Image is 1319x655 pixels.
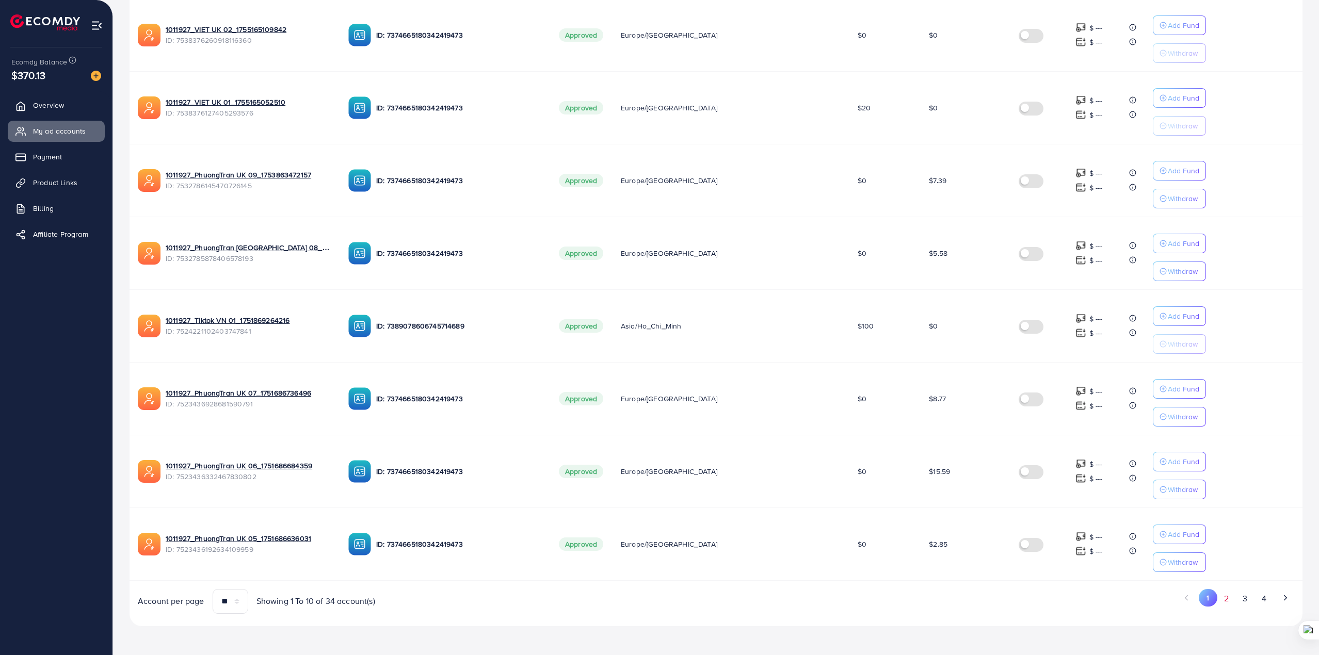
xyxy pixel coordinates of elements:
[1089,400,1102,412] p: $ ---
[166,533,332,544] a: 1011927_PhuongTran UK 05_1751686636031
[1075,546,1086,556] img: top-up amount
[621,30,717,40] span: Europe/[GEOGRAPHIC_DATA]
[1089,472,1102,485] p: $ ---
[621,175,717,186] span: Europe/[GEOGRAPHIC_DATA]
[1089,167,1102,179] p: $ ---
[1089,109,1102,121] p: $ ---
[1089,327,1102,339] p: $ ---
[166,315,332,325] a: 1011927_Tiktok VN 01_1751869264216
[1217,589,1236,608] button: Go to page 2
[166,170,332,191] div: <span class='underline'>1011927_PhuongTran UK 09_1753863472157</span></br>7532786145470726145
[166,533,332,554] div: <span class='underline'>1011927_PhuongTran UK 05_1751686636031</span></br>7523436192634109959
[1168,120,1198,132] p: Withdraw
[166,181,332,191] span: ID: 7532786145470726145
[166,315,332,336] div: <span class='underline'>1011927_Tiktok VN 01_1751869264216</span></br>7524221102403747841
[929,466,950,477] span: $15.59
[1089,22,1102,34] p: $ ---
[1089,240,1102,252] p: $ ---
[138,460,160,483] img: ic-ads-acc.e4c84228.svg
[858,539,866,549] span: $0
[1089,182,1102,194] p: $ ---
[1089,36,1102,48] p: $ ---
[1089,313,1102,325] p: $ ---
[1153,261,1206,281] button: Withdraw
[929,175,946,186] span: $7.39
[8,224,105,244] a: Affiliate Program
[1168,19,1199,31] p: Add Fund
[559,28,603,42] span: Approved
[1153,452,1206,471] button: Add Fund
[929,30,938,40] span: $0
[166,24,332,35] a: 1011927_VIET UK 02_1755165109842
[1089,254,1102,267] p: $ ---
[1089,545,1102,558] p: $ ---
[559,465,603,478] span: Approved
[858,248,866,258] span: $0
[1075,168,1086,178] img: top-up amount
[1153,306,1206,326] button: Add Fund
[166,461,332,471] a: 1011927_PhuongTran UK 06_1751686684359
[376,320,542,332] p: ID: 7389078606745714689
[1075,22,1086,33] img: top-up amount
[725,589,1295,608] ul: Pagination
[1168,237,1199,250] p: Add Fund
[376,538,542,550] p: ID: 7374665180342419473
[376,465,542,478] p: ID: 7374665180342419473
[166,399,332,409] span: ID: 7523436928681590791
[1153,189,1206,208] button: Withdraw
[1168,411,1198,423] p: Withdraw
[1199,589,1217,607] button: Go to page 1
[858,321,874,331] span: $100
[929,321,938,331] span: $0
[166,326,332,336] span: ID: 7524221102403747841
[621,466,717,477] span: Europe/[GEOGRAPHIC_DATA]
[166,471,332,482] span: ID: 7523436332467830802
[1075,109,1086,120] img: top-up amount
[858,466,866,477] span: $0
[138,387,160,410] img: ic-ads-acc.e4c84228.svg
[858,30,866,40] span: $0
[166,388,332,398] a: 1011927_PhuongTran UK 07_1751686736496
[91,71,101,81] img: image
[166,35,332,45] span: ID: 7538376260918116360
[1254,589,1273,608] button: Go to page 4
[929,394,946,404] span: $8.77
[166,97,332,107] a: 1011927_VIET UK 01_1755165052510
[376,102,542,114] p: ID: 7374665180342419473
[929,248,947,258] span: $5.58
[1075,327,1086,338] img: top-up amount
[348,387,371,410] img: ic-ba-acc.ded83a64.svg
[1089,531,1102,543] p: $ ---
[1153,15,1206,35] button: Add Fund
[1153,234,1206,253] button: Add Fund
[1168,47,1198,59] p: Withdraw
[1075,313,1086,324] img: top-up amount
[1236,589,1254,608] button: Go to page 3
[8,121,105,141] a: My ad accounts
[1168,455,1199,468] p: Add Fund
[166,242,332,253] a: 1011927_PhuongTran [GEOGRAPHIC_DATA] 08_1753863400059
[166,108,332,118] span: ID: 7538376127405293576
[621,248,717,258] span: Europe/[GEOGRAPHIC_DATA]
[559,392,603,405] span: Approved
[559,174,603,187] span: Approved
[1153,407,1206,427] button: Withdraw
[10,14,80,30] img: logo
[1075,458,1086,469] img: top-up amount
[8,146,105,167] a: Payment
[1089,385,1102,398] p: $ ---
[559,101,603,114] span: Approved
[11,57,67,67] span: Ecomdy Balance
[1089,458,1102,470] p: $ ---
[1153,334,1206,354] button: Withdraw
[348,460,371,483] img: ic-ba-acc.ded83a64.svg
[138,24,160,46] img: ic-ads-acc.e4c84228.svg
[1168,92,1199,104] p: Add Fund
[166,544,332,554] span: ID: 7523436192634109959
[621,321,682,331] span: Asia/Ho_Chi_Minh
[166,24,332,45] div: <span class='underline'>1011927_VIET UK 02_1755165109842</span></br>7538376260918116360
[138,169,160,192] img: ic-ads-acc.e4c84228.svg
[929,103,938,113] span: $0
[1168,556,1198,568] p: Withdraw
[166,242,332,264] div: <span class='underline'>1011927_PhuongTran UK 08_1753863400059</span></br>7532785878406578193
